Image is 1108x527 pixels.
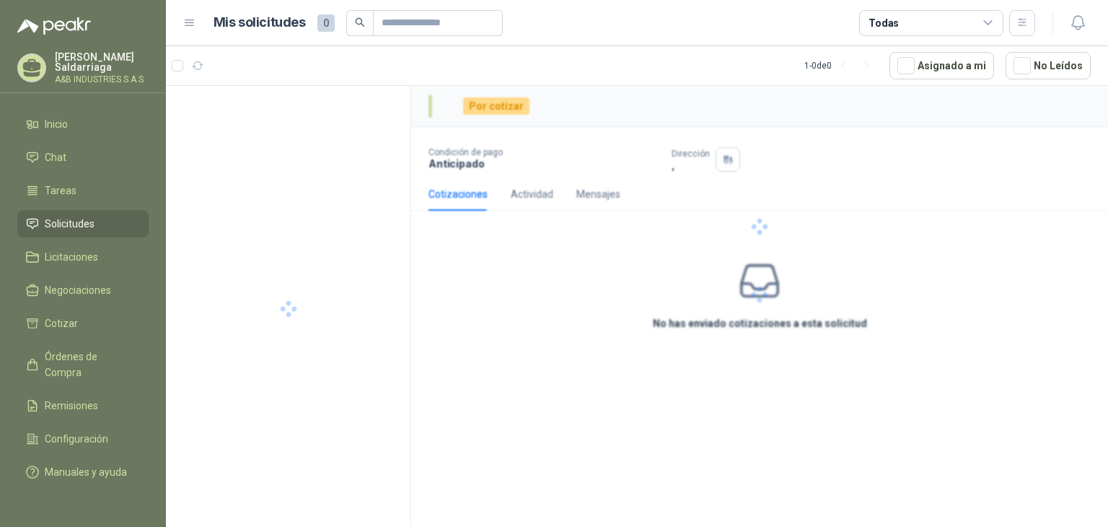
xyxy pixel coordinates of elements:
[1006,52,1091,79] button: No Leídos
[214,12,306,33] h1: Mis solicitudes
[45,183,76,199] span: Tareas
[55,52,149,72] p: [PERSON_NAME] Saldarriaga
[45,315,78,331] span: Cotizar
[17,276,149,304] a: Negociaciones
[317,14,335,32] span: 0
[45,464,127,480] span: Manuales y ayuda
[355,17,365,27] span: search
[17,110,149,138] a: Inicio
[804,54,878,77] div: 1 - 0 de 0
[45,216,94,232] span: Solicitudes
[889,52,994,79] button: Asignado a mi
[45,249,98,265] span: Licitaciones
[17,425,149,453] a: Configuración
[17,392,149,419] a: Remisiones
[45,398,98,414] span: Remisiones
[17,343,149,386] a: Órdenes de Compra
[17,17,91,35] img: Logo peakr
[17,144,149,171] a: Chat
[45,282,111,298] span: Negociaciones
[17,177,149,204] a: Tareas
[55,75,149,84] p: A&B INDUSTRIES S.A.S
[17,458,149,486] a: Manuales y ayuda
[17,210,149,238] a: Solicitudes
[45,431,108,447] span: Configuración
[45,349,135,380] span: Órdenes de Compra
[45,116,68,132] span: Inicio
[17,243,149,271] a: Licitaciones
[17,310,149,337] a: Cotizar
[869,15,899,31] div: Todas
[45,149,66,165] span: Chat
